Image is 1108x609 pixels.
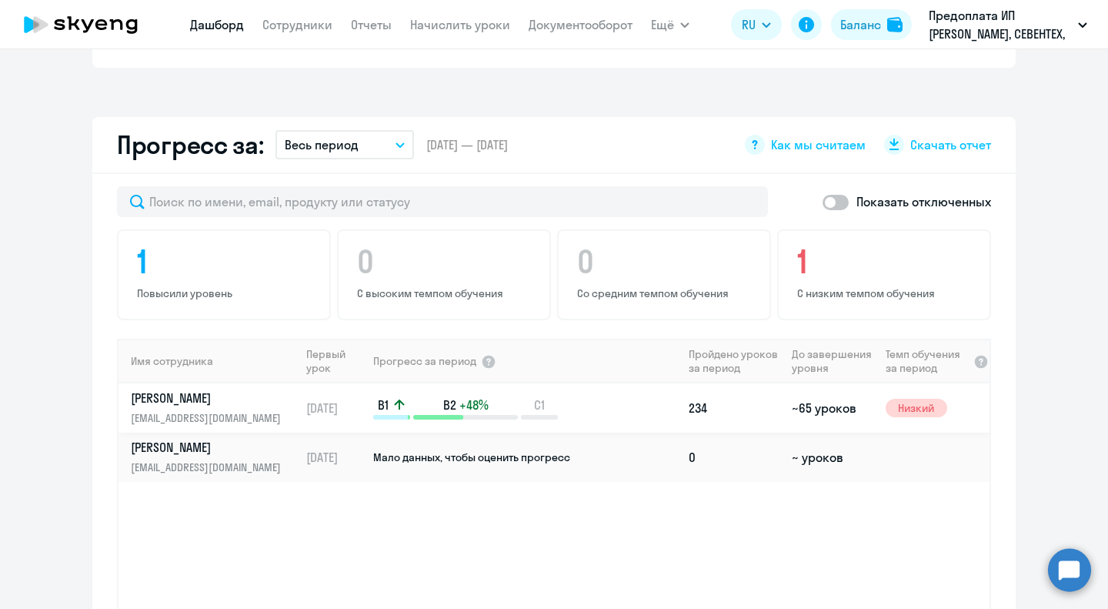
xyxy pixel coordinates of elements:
p: [EMAIL_ADDRESS][DOMAIN_NAME] [131,410,289,427]
button: Весь период [275,130,414,159]
span: Скачать отчет [910,136,991,153]
span: Прогресс за период [373,354,476,368]
a: Начислить уроки [410,17,510,32]
p: Предоплата ИП [PERSON_NAME], СЕВЕНТЕХ, ООО [929,6,1072,43]
a: Отчеты [351,17,392,32]
h4: 1 [797,243,976,280]
th: Имя сотрудника [118,339,300,383]
td: [DATE] [300,383,372,433]
td: 0 [682,433,786,482]
p: Весь период [285,136,359,154]
span: Ещё [651,15,674,34]
span: Мало данных, чтобы оценить прогресс [373,450,570,464]
td: [DATE] [300,433,372,482]
th: Первый урок [300,339,372,383]
button: Предоплата ИП [PERSON_NAME], СЕВЕНТЕХ, ООО [921,6,1095,43]
td: 234 [682,383,786,433]
span: B2 [443,397,456,413]
th: До завершения уровня [786,339,879,383]
input: Поиск по имени, email, продукту или статусу [117,186,768,217]
span: Темп обучения за период [886,347,969,375]
a: Дашборд [190,17,244,32]
span: RU [742,15,756,34]
p: С низким темпом обучения [797,286,976,300]
div: Баланс [840,15,881,34]
img: balance [887,17,903,32]
h4: 1 [137,243,315,280]
span: +48% [459,397,489,413]
button: Ещё [651,9,689,40]
td: ~ уроков [786,433,879,482]
th: Пройдено уроков за период [682,339,786,383]
h2: Прогресс за: [117,129,263,160]
button: Балансbalance [831,9,912,40]
span: [DATE] — [DATE] [426,136,508,153]
a: [PERSON_NAME][EMAIL_ADDRESS][DOMAIN_NAME] [131,439,299,476]
button: RU [731,9,782,40]
a: Документооборот [529,17,632,32]
span: Низкий [886,399,947,417]
span: B1 [378,397,389,413]
p: [EMAIL_ADDRESS][DOMAIN_NAME] [131,459,289,476]
p: Показать отключенных [856,192,991,211]
p: [PERSON_NAME] [131,439,289,456]
a: Сотрудники [262,17,332,32]
p: Повысили уровень [137,286,315,300]
td: ~65 уроков [786,383,879,433]
span: Как мы считаем [771,136,866,153]
a: [PERSON_NAME][EMAIL_ADDRESS][DOMAIN_NAME] [131,390,299,427]
span: C1 [534,397,545,413]
p: [PERSON_NAME] [131,390,289,407]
